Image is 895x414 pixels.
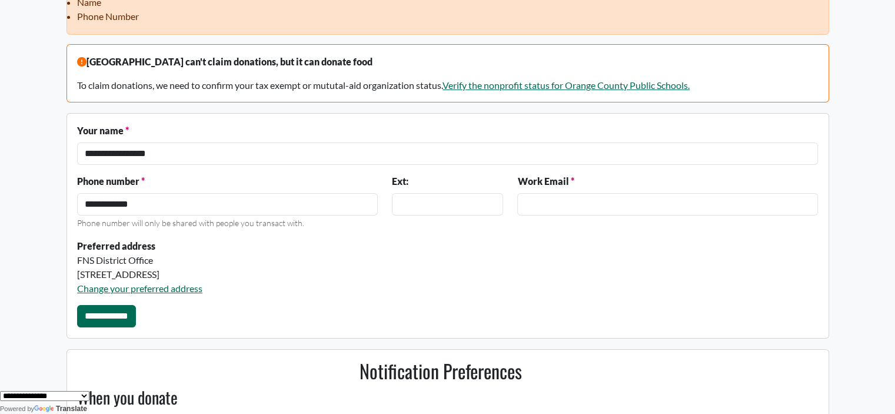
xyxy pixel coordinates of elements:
[77,267,503,281] div: [STREET_ADDRESS]
[77,124,129,138] label: Your name
[70,360,811,382] h2: Notification Preferences
[77,9,818,24] li: Phone Number
[34,405,87,413] a: Translate
[77,174,145,188] label: Phone number
[77,55,818,69] p: [GEOGRAPHIC_DATA] can't claim donations, but it can donate food
[77,283,202,294] a: Change your preferred address
[442,80,690,91] a: Verify the nonprofit status for Orange County Public Schools.
[77,218,304,228] small: Phone number will only be shared with people you transact with.
[77,240,155,251] strong: Preferred address
[34,405,56,413] img: Google Translate
[70,387,811,408] h3: When you donate
[77,78,818,92] p: To claim donations, we need to confirm your tax exempt or mututal-aid organization status.
[517,174,574,188] label: Work Email
[392,174,408,188] label: Ext:
[77,253,503,267] div: FNS District Office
